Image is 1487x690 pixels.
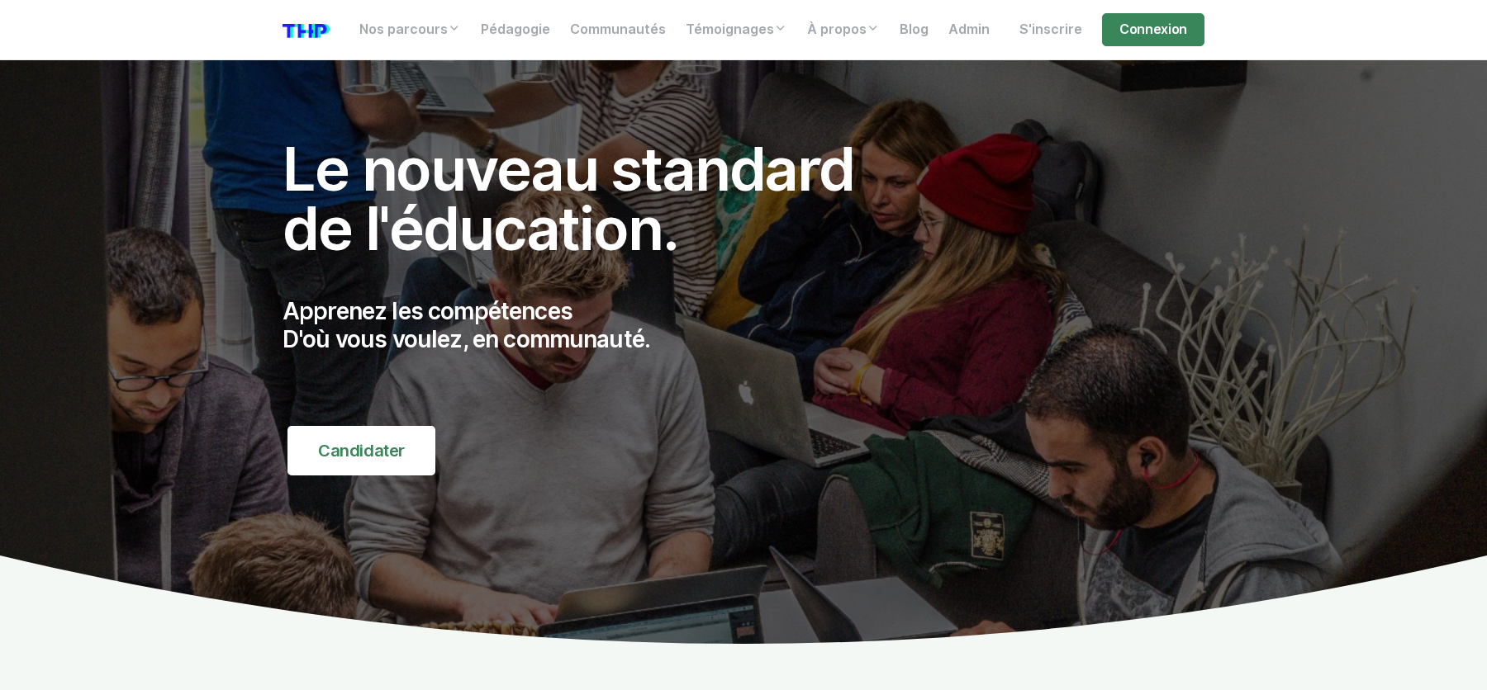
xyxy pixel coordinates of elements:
p: Apprenez les compétences D'où vous voulez, en communauté. [283,298,891,353]
a: À propos [797,13,890,46]
a: S'inscrire [1010,13,1092,46]
a: Candidater [287,426,435,475]
a: Pédagogie [471,13,560,46]
a: Connexion [1102,13,1204,46]
img: logo [283,24,330,38]
a: Communautés [560,13,676,46]
a: Admin [938,13,1000,46]
a: Témoignages [676,13,797,46]
h1: Le nouveau standard de l'éducation. [283,139,891,258]
a: Nos parcours [349,13,471,46]
a: Blog [890,13,938,46]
